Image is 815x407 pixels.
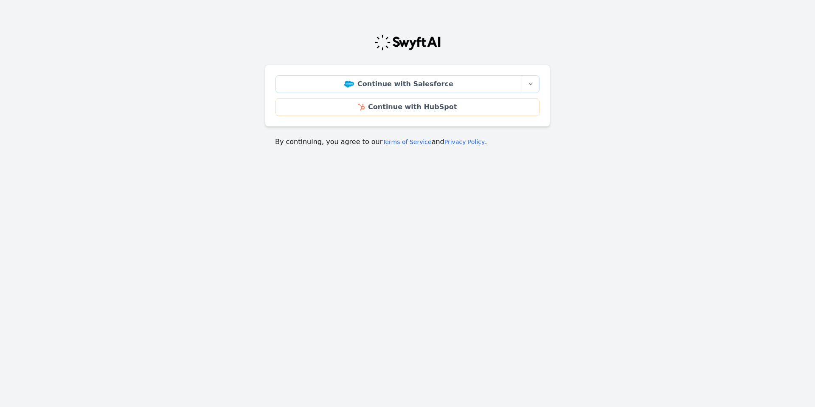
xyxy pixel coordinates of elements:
a: Continue with Salesforce [275,75,522,93]
img: Salesforce [344,81,354,88]
a: Continue with HubSpot [275,98,540,116]
p: By continuing, you agree to our and . [275,137,540,147]
img: HubSpot [358,104,365,110]
a: Terms of Service [382,138,431,145]
a: Privacy Policy [444,138,485,145]
img: Swyft Logo [374,34,441,51]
